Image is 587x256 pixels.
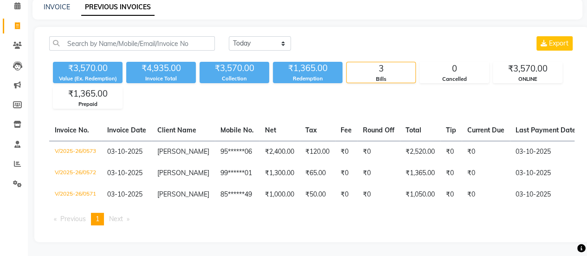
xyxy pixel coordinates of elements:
[53,62,123,75] div: ₹3,570.00
[400,163,440,184] td: ₹1,365.00
[462,163,510,184] td: ₹0
[53,75,123,83] div: Value (Ex. Redemption)
[510,184,581,205] td: 03-10-2025
[157,126,196,134] span: Client Name
[53,87,122,100] div: ₹1,365.00
[347,75,415,83] div: Bills
[107,147,142,156] span: 03-10-2025
[107,169,142,177] span: 03-10-2025
[400,184,440,205] td: ₹1,050.00
[49,184,102,205] td: V/2025-26/0571
[462,184,510,205] td: ₹0
[341,126,352,134] span: Fee
[335,184,357,205] td: ₹0
[200,75,269,83] div: Collection
[510,141,581,163] td: 03-10-2025
[510,163,581,184] td: 03-10-2025
[440,141,462,163] td: ₹0
[420,62,489,75] div: 0
[157,190,209,198] span: [PERSON_NAME]
[493,75,562,83] div: ONLINE
[420,75,489,83] div: Cancelled
[493,62,562,75] div: ₹3,570.00
[363,126,394,134] span: Round Off
[549,39,568,47] span: Export
[96,215,99,223] span: 1
[300,141,335,163] td: ₹120.00
[357,184,400,205] td: ₹0
[107,190,142,198] span: 03-10-2025
[347,62,415,75] div: 3
[53,100,122,108] div: Prepaid
[259,141,300,163] td: ₹2,400.00
[440,184,462,205] td: ₹0
[44,3,70,11] a: INVOICE
[335,141,357,163] td: ₹0
[49,36,215,51] input: Search by Name/Mobile/Email/Invoice No
[49,213,574,225] nav: Pagination
[300,163,335,184] td: ₹65.00
[273,62,342,75] div: ₹1,365.00
[49,141,102,163] td: V/2025-26/0573
[200,62,269,75] div: ₹3,570.00
[536,36,573,51] button: Export
[60,215,86,223] span: Previous
[157,147,209,156] span: [PERSON_NAME]
[259,163,300,184] td: ₹1,300.00
[446,126,456,134] span: Tip
[467,126,504,134] span: Current Due
[335,163,357,184] td: ₹0
[107,126,146,134] span: Invoice Date
[259,184,300,205] td: ₹1,000.00
[406,126,421,134] span: Total
[157,169,209,177] span: [PERSON_NAME]
[462,141,510,163] td: ₹0
[109,215,123,223] span: Next
[357,141,400,163] td: ₹0
[55,126,89,134] span: Invoice No.
[440,163,462,184] td: ₹0
[220,126,254,134] span: Mobile No.
[516,126,576,134] span: Last Payment Date
[300,184,335,205] td: ₹50.00
[400,141,440,163] td: ₹2,520.00
[126,75,196,83] div: Invoice Total
[273,75,342,83] div: Redemption
[305,126,317,134] span: Tax
[357,163,400,184] td: ₹0
[265,126,276,134] span: Net
[126,62,196,75] div: ₹4,935.00
[49,163,102,184] td: V/2025-26/0572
